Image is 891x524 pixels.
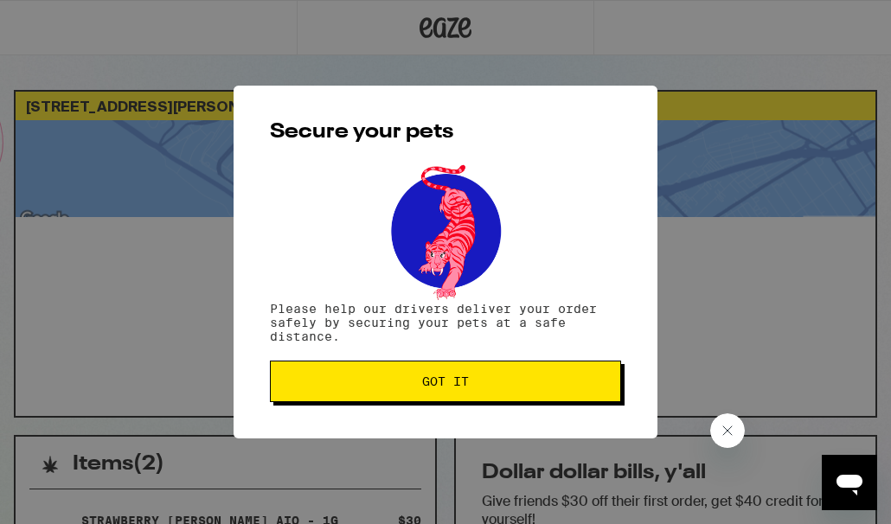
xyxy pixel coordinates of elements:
button: Got it [270,361,621,402]
h2: Secure your pets [270,122,621,143]
span: Got it [422,375,469,387]
span: Hi. Need any help? [10,12,125,26]
p: Please help our drivers deliver your order safely by securing your pets at a safe distance. [270,302,621,343]
iframe: Button to launch messaging window [822,455,877,510]
iframe: Close message [710,413,745,448]
img: pets [375,160,516,302]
